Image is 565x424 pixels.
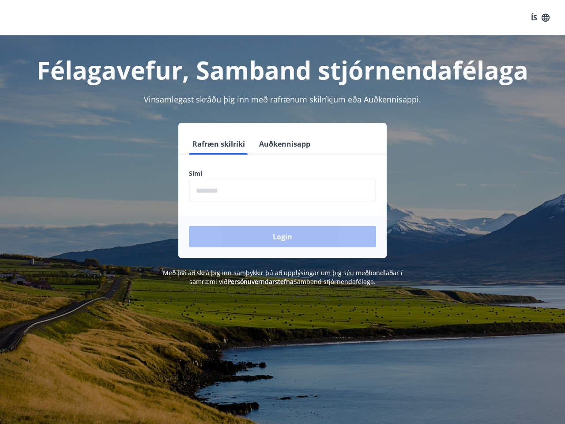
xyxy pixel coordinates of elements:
[144,94,421,105] span: Vinsamlegast skráðu þig inn með rafrænum skilríkjum eða Auðkennisappi.
[256,133,314,155] button: Auðkennisapp
[189,169,376,178] label: Sími
[11,53,554,87] h1: Félagavefur, Samband stjórnendafélaga
[526,10,554,26] button: ÍS
[189,133,249,155] button: Rafræn skilríki
[227,277,294,286] a: Persónuverndarstefna
[163,269,403,286] span: Með því að skrá þig inn samþykkir þú að upplýsingar um þig séu meðhöndlaðar í samræmi við Samband...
